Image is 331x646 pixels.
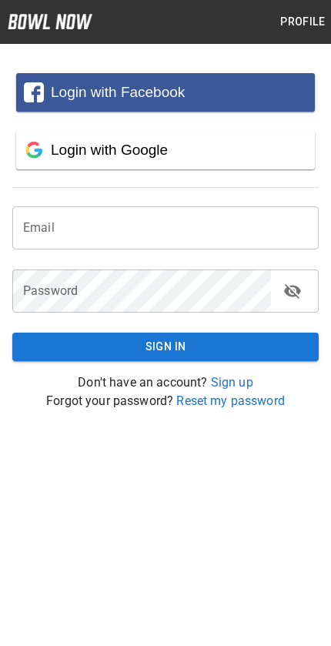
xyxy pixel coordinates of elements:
button: Profile [274,8,331,36]
button: Login with Google [16,131,315,169]
span: Login with Facebook [51,84,185,100]
p: Forgot your password? [12,392,319,410]
a: Reset my password [176,393,285,408]
button: Login with Facebook [16,73,315,112]
img: logo [8,14,92,29]
button: Sign In [12,333,319,361]
span: Login with Google [51,142,168,158]
a: Sign up [211,375,253,390]
button: toggle password visibility [277,276,308,306]
p: Don't have an account? [12,373,319,392]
